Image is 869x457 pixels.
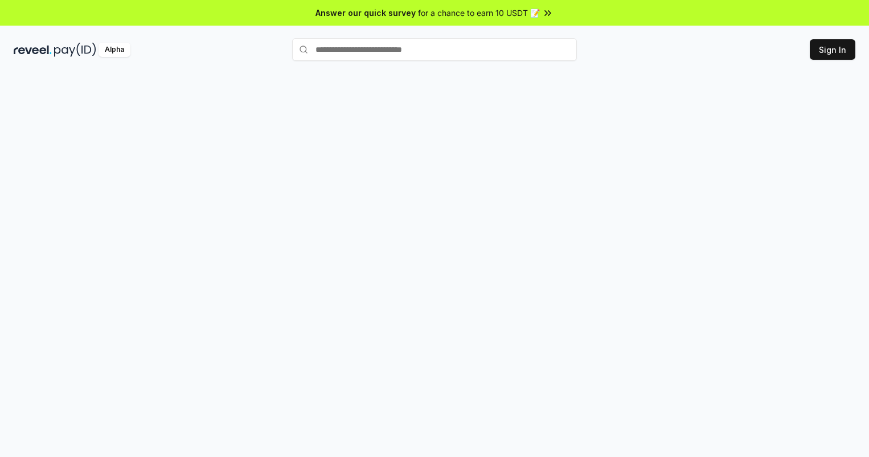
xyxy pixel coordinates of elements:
span: Answer our quick survey [315,7,416,19]
img: reveel_dark [14,43,52,57]
img: pay_id [54,43,96,57]
span: for a chance to earn 10 USDT 📝 [418,7,540,19]
button: Sign In [810,39,855,60]
div: Alpha [99,43,130,57]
